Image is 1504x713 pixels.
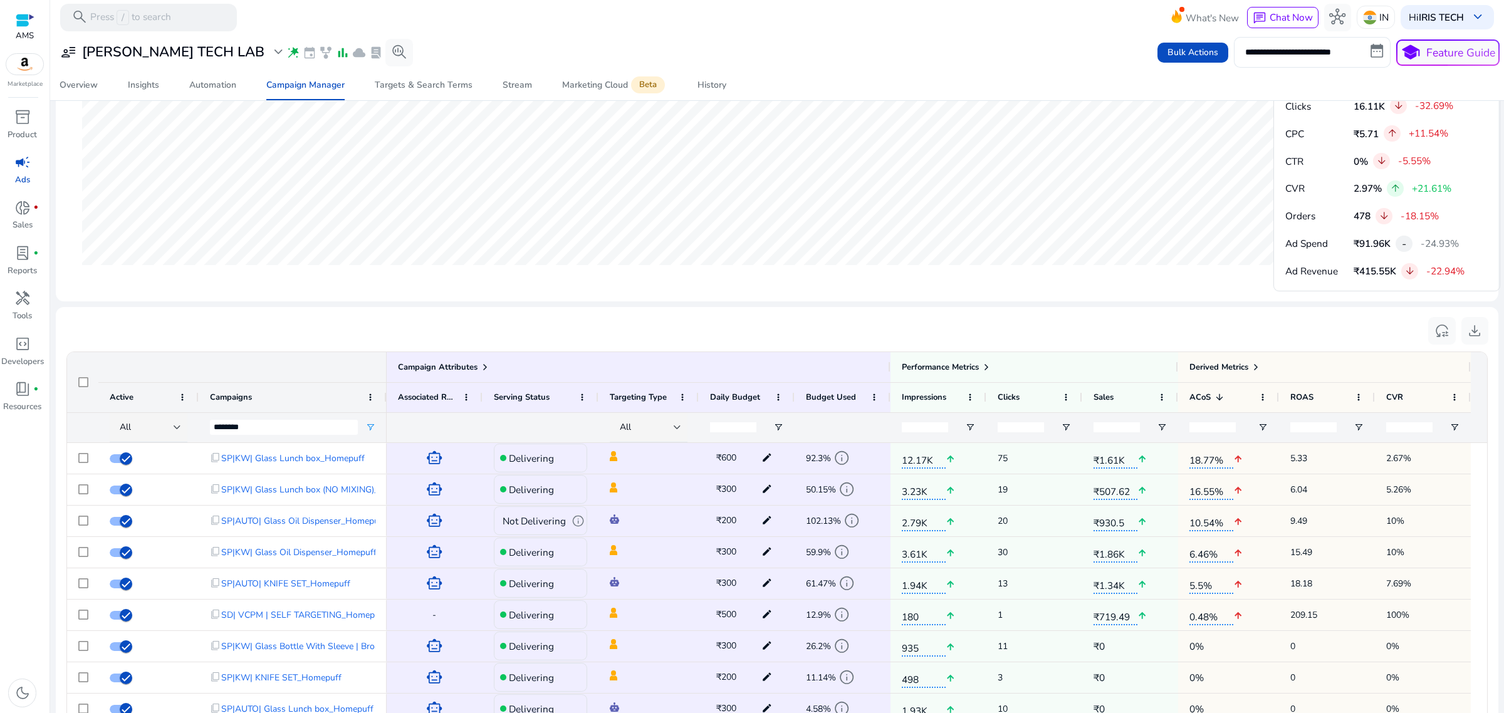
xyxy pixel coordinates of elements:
[1354,264,1396,278] p: ₹415.55K
[1270,11,1313,24] span: Chat Now
[758,449,776,467] mat-icon: edit
[1247,7,1318,28] button: chatChat Now
[1290,665,1364,690] span: 0
[13,219,33,232] p: Sales
[773,422,783,432] button: Open Filter Menu
[1379,211,1390,222] span: arrow_downward
[221,477,419,502] span: SP|KW| Glass Lunch box (NO MIXING)_Homepuff
[8,80,43,89] p: Marketplace
[60,44,76,60] span: user_attributes
[1258,422,1268,432] button: Open Filter Menu
[902,541,946,563] span: 3.61K
[716,671,736,683] span: ₹200
[806,392,856,403] span: Budget Used
[8,265,37,278] p: Reports
[210,640,221,652] span: content_copy
[1329,9,1345,25] span: hub
[210,484,221,495] span: content_copy
[631,76,665,93] span: Beta
[385,39,413,66] button: search_insights
[758,574,776,593] mat-icon: edit
[806,633,831,659] span: 26.2%
[6,54,44,75] img: amazon.svg
[16,30,34,43] p: AMS
[14,685,31,701] span: dark_mode
[716,608,736,620] span: ₹500
[946,665,955,691] mat-icon: arrow_upward
[998,539,1071,565] span: 30
[758,511,776,530] mat-icon: edit
[998,445,1071,471] span: 75
[998,392,1020,403] span: Clicks
[572,514,585,528] span: info
[1157,43,1228,63] button: Bulk Actions
[120,421,131,433] span: All
[758,605,776,624] mat-icon: edit
[697,81,726,90] div: History
[398,392,457,403] span: Associated Rules
[843,513,860,529] span: info
[210,672,221,683] span: content_copy
[1354,209,1371,223] p: 478
[902,392,946,403] span: Impressions
[1233,540,1243,566] mat-icon: arrow_upward
[1137,540,1147,566] mat-icon: arrow_upward
[1137,571,1147,597] mat-icon: arrow_upward
[1285,127,1348,141] p: CPC
[14,154,31,170] span: campaign
[716,514,736,526] span: ₹200
[1354,236,1391,251] p: ₹91.96K
[998,602,1071,628] span: 1
[503,81,532,90] div: Stream
[833,544,850,560] span: info
[1324,4,1352,31] button: hub
[1401,43,1421,63] span: school
[1412,184,1451,193] p: +21.61%
[221,633,540,659] span: SP|KW| Glass Bottle With Sleeve | Broad Match Expansion Keywords_Homepuff
[1402,236,1406,252] span: -
[902,479,946,500] span: 3.23K
[1466,323,1483,339] span: download
[14,109,31,125] span: inventory_2
[369,46,383,60] span: lab_profile
[1386,445,1460,471] span: 2.67%
[1233,571,1243,597] mat-icon: arrow_upward
[1354,99,1385,113] p: 16.11K
[1189,573,1233,594] span: 5.5%
[1396,39,1500,66] button: schoolFeature Guide
[319,46,333,60] span: family_history
[14,336,31,352] span: code_blocks
[426,638,442,654] span: smart_toy
[1189,665,1268,690] p: 0%
[82,44,264,60] h3: [PERSON_NAME] TECH LAB
[1233,603,1243,628] mat-icon: arrow_upward
[1233,446,1243,472] mat-icon: arrow_upward
[1285,264,1348,278] p: Ad Revenue
[716,546,736,558] span: ₹300
[189,81,236,90] div: Automation
[210,515,221,526] span: content_copy
[838,669,855,685] span: info
[1421,239,1459,248] p: -24.93%
[1386,508,1460,534] span: 10%
[210,578,221,589] span: content_copy
[946,571,955,597] mat-icon: arrow_upward
[1386,665,1460,690] span: 0%
[221,602,386,628] span: SD| VCPM | SELF TARGETING_Homepuff
[998,633,1071,659] span: 11
[1290,633,1364,659] span: 0
[1363,11,1377,24] img: in.svg
[806,571,836,596] span: 61.47%
[902,362,979,373] span: Performance Metrics
[758,668,776,687] mat-icon: edit
[838,575,855,591] span: info
[758,480,776,499] mat-icon: edit
[14,290,31,306] span: handyman
[1094,392,1114,403] span: Sales
[110,392,133,403] span: Active
[1386,571,1460,596] span: 7.69%
[1094,573,1137,594] span: ₹1.34K
[426,481,442,497] span: smart_toy
[902,635,946,657] span: 935
[1189,510,1233,531] span: 10.54%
